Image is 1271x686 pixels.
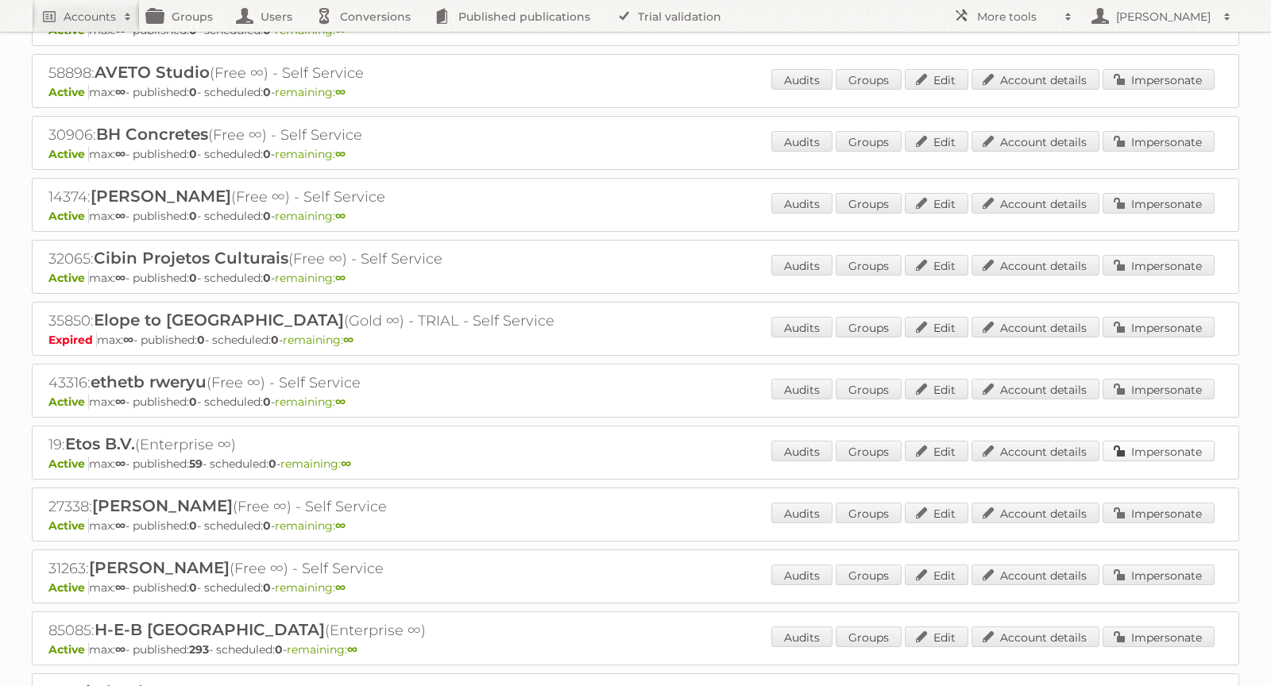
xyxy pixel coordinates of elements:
a: Edit [905,565,968,585]
a: Impersonate [1103,565,1215,585]
a: Impersonate [1103,131,1215,152]
strong: ∞ [115,518,126,533]
a: Audits [771,193,833,214]
a: Edit [905,503,968,523]
span: [PERSON_NAME] [92,496,233,515]
a: Audits [771,441,833,461]
a: Account details [972,565,1099,585]
h2: 58898: (Free ∞) - Self Service [48,63,605,83]
a: Groups [836,317,902,337]
h2: 14374: (Free ∞) - Self Service [48,187,605,207]
strong: ∞ [123,333,133,347]
p: max: - published: - scheduled: - [48,333,1223,347]
strong: ∞ [115,395,126,409]
h2: Accounts [64,9,116,25]
a: Account details [972,503,1099,523]
a: Groups [836,626,902,647]
a: Impersonate [1103,626,1215,647]
p: max: - published: - scheduled: - [48,209,1223,223]
strong: 0 [189,85,197,99]
a: Account details [972,193,1099,214]
span: Active [48,642,89,657]
h2: 35850: (Gold ∞) - TRIAL - Self Service [48,310,605,331]
a: Edit [905,317,968,337]
h2: 31263: (Free ∞) - Self Service [48,558,605,579]
strong: 0 [189,395,197,409]
span: H-E-B [GEOGRAPHIC_DATA] [95,620,325,639]
strong: 293 [189,642,209,657]
strong: 0 [263,580,271,595]
a: Impersonate [1103,441,1215,461]
span: Expired [48,333,97,347]
strong: ∞ [335,518,346,533]
a: Audits [771,503,833,523]
a: Audits [771,255,833,276]
span: remaining: [275,147,346,161]
span: remaining: [275,518,346,533]
strong: ∞ [335,395,346,409]
h2: 19: (Enterprise ∞) [48,434,605,455]
strong: 0 [263,85,271,99]
a: Groups [836,503,902,523]
h2: 43316: (Free ∞) - Self Service [48,372,605,393]
span: Etos B.V. [65,434,135,453]
p: max: - published: - scheduled: - [48,395,1223,409]
a: Account details [972,131,1099,152]
strong: 0 [189,271,197,285]
span: Active [48,518,89,533]
a: Edit [905,131,968,152]
strong: 0 [189,580,197,595]
a: Account details [972,317,1099,337]
span: Active [48,457,89,471]
p: max: - published: - scheduled: - [48,147,1223,161]
strong: ∞ [115,147,126,161]
a: Audits [771,565,833,585]
strong: 0 [189,147,197,161]
span: Elope to [GEOGRAPHIC_DATA] [94,310,344,330]
span: Active [48,85,89,99]
a: Account details [972,69,1099,90]
span: [PERSON_NAME] [91,187,231,206]
strong: ∞ [115,85,126,99]
span: remaining: [275,85,346,99]
strong: ∞ [341,457,351,471]
a: Edit [905,193,968,214]
span: remaining: [287,642,357,657]
a: Groups [836,131,902,152]
a: Groups [836,379,902,399]
strong: ∞ [115,580,126,595]
span: [PERSON_NAME] [89,558,230,577]
a: Audits [771,626,833,647]
span: Active [48,271,89,285]
span: remaining: [275,395,346,409]
a: Edit [905,69,968,90]
span: BH Concretes [96,125,208,144]
strong: ∞ [343,333,353,347]
strong: ∞ [347,642,357,657]
strong: ∞ [335,147,346,161]
p: max: - published: - scheduled: - [48,642,1223,657]
strong: 0 [263,271,271,285]
strong: ∞ [335,580,346,595]
a: Impersonate [1103,255,1215,276]
span: remaining: [275,271,346,285]
a: Groups [836,193,902,214]
span: ethetb rweryu [91,372,207,391]
a: Account details [972,255,1099,276]
strong: 0 [271,333,279,347]
strong: ∞ [335,271,346,285]
strong: 0 [263,395,271,409]
p: max: - published: - scheduled: - [48,518,1223,533]
strong: 0 [268,457,276,471]
strong: 59 [189,457,203,471]
h2: 30906: (Free ∞) - Self Service [48,125,605,145]
a: Edit [905,441,968,461]
a: Impersonate [1103,317,1215,337]
h2: 85085: (Enterprise ∞) [48,620,605,641]
span: remaining: [280,457,351,471]
span: Active [48,580,89,595]
strong: ∞ [335,209,346,223]
strong: ∞ [335,85,346,99]
a: Audits [771,379,833,399]
p: max: - published: - scheduled: - [48,580,1223,595]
